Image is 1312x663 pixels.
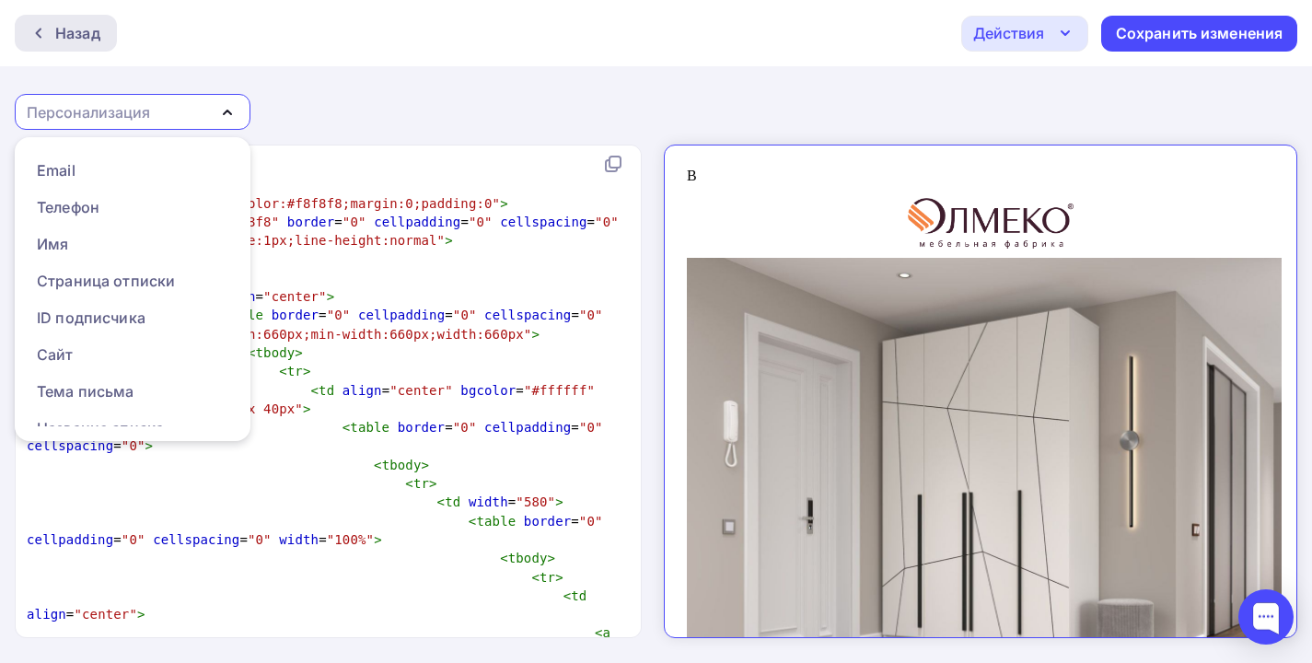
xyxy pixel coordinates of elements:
span: table [476,514,516,529]
div: Сохранить изменения [1116,23,1283,44]
span: "center" [74,607,137,622]
span: border [272,308,319,322]
span: cellpadding [27,532,113,547]
span: "max-width:660px;min-width:660px;width:660px" [177,327,532,342]
span: cellpadding [358,308,445,322]
span: > [374,532,382,547]
span: > [555,494,563,509]
span: > [445,233,453,248]
span: < [343,420,351,435]
span: = = = = = [27,308,610,341]
span: td [445,494,460,509]
div: Email [37,159,75,181]
span: = = = [27,625,619,658]
span: > [555,570,563,585]
span: tbody [256,345,296,360]
span: border [287,215,334,229]
span: > [145,438,154,453]
span: < [595,625,603,640]
span: width [279,532,319,547]
div: Действия [973,22,1044,44]
span: "0" [469,215,493,229]
span: tbody [508,551,548,565]
div: ID подписчика [37,307,145,329]
span: cellpadding [374,215,460,229]
span: > [429,476,437,491]
span: > [303,401,311,416]
span: "0" [579,420,603,435]
span: cellspacing [484,308,571,322]
span: < [374,458,382,472]
span: align [27,607,66,622]
span: "0" [327,308,351,322]
span: tr [413,476,429,491]
span: = = = = [27,514,610,547]
span: "#ffffff" [524,383,595,398]
span: > [295,345,303,360]
span: < [500,551,508,565]
span: "background-color:#f8f8f8;margin:0;padding:0" [145,196,501,211]
span: tr [540,570,555,585]
button: Персонализация [15,94,250,130]
span: = [27,494,563,509]
img: user-files [7,98,615,553]
span: "0" [343,215,366,229]
span: tbody [382,458,422,472]
span: cellspacing [153,532,239,547]
div: Название списка [37,417,164,439]
span: align [343,383,382,398]
div: Тема письма [37,380,134,402]
span: = = = [27,383,603,416]
span: > [137,607,145,622]
span: = = = [27,420,610,453]
span: > [548,551,556,565]
div: В [7,7,596,24]
span: bgcolor [460,383,516,398]
span: < [437,494,446,509]
ul: Персонализация [15,137,250,441]
img: user-files [228,38,394,88]
span: "100%" [327,532,374,547]
span: > [421,458,429,472]
div: Телефон [37,196,99,218]
span: "0" [579,514,603,529]
span: = = = = = = [27,215,626,248]
span: < [248,345,256,360]
div: Имя [37,233,68,255]
span: > [500,196,508,211]
span: < [531,570,540,585]
span: "580" [516,494,555,509]
span: = [27,588,595,622]
span: < [279,364,287,378]
span: "0" [453,308,477,322]
span: < [405,476,413,491]
span: "0" [595,215,619,229]
span: "0" [248,532,272,547]
div: Персонализация [27,101,150,123]
span: cellspacing [500,215,586,229]
span: "0" [453,420,477,435]
span: "0" [579,308,603,322]
span: "0" [122,438,145,453]
span: cellpadding [484,420,571,435]
button: Действия [961,16,1088,52]
span: > [531,327,540,342]
span: a [603,625,611,640]
span: tr [287,364,303,378]
div: Страница отписки [37,270,175,292]
span: "center" [263,289,327,304]
span: border [398,420,445,435]
span: < [563,588,572,603]
span: table [350,420,389,435]
span: width [469,494,508,509]
span: cellspacing [27,438,113,453]
span: < [469,514,477,529]
span: "font-size:1px;line-height:normal" [177,233,445,248]
span: td [319,383,334,398]
div: Назад [55,22,100,44]
span: > [327,289,335,304]
span: > [303,364,311,378]
span: = [27,196,508,211]
div: Сайт [37,343,74,366]
span: td [571,588,586,603]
